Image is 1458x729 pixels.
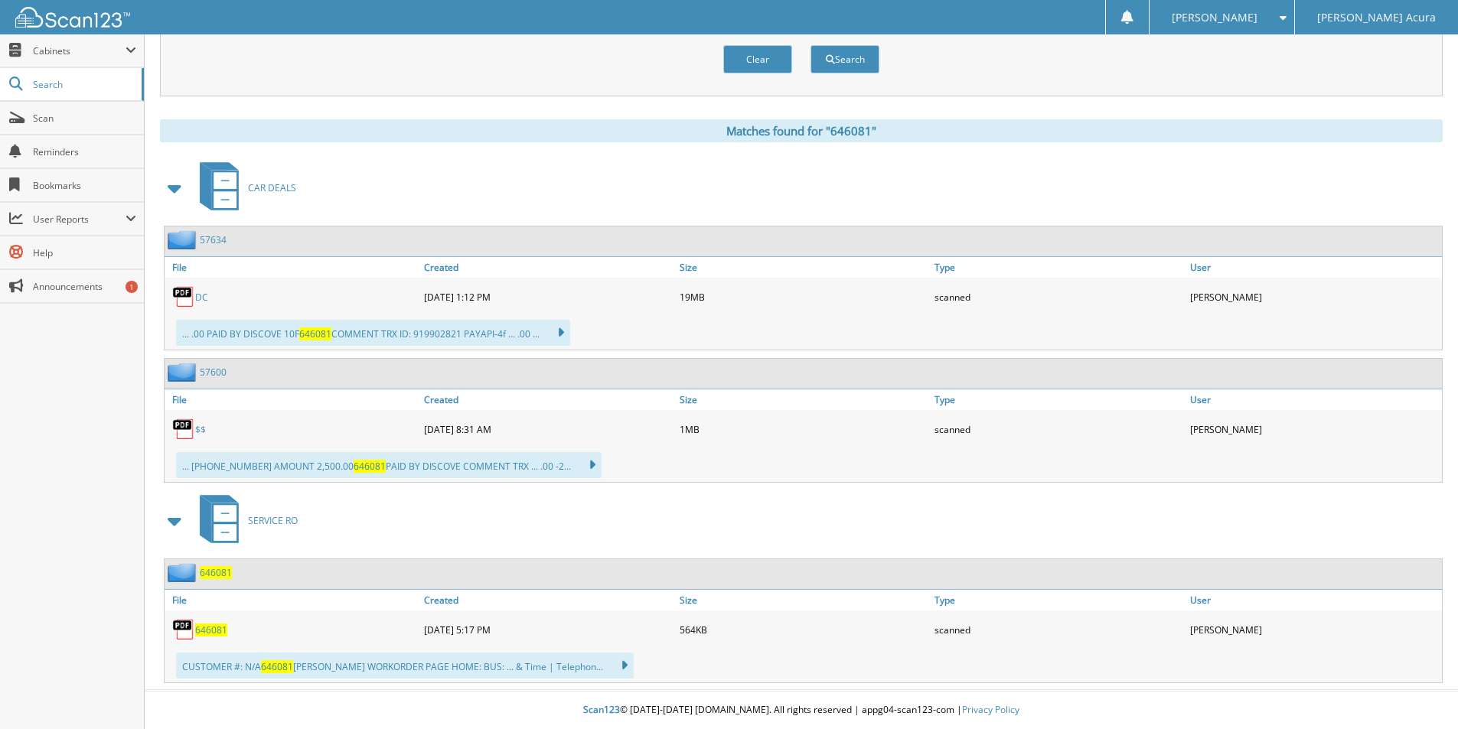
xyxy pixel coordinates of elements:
[126,281,138,293] div: 1
[420,282,676,312] div: [DATE] 1:12 PM
[420,590,676,610] a: Created
[165,389,420,410] a: File
[172,285,195,308] img: PDF.png
[191,490,298,551] a: SERVICE RO
[160,119,1443,142] div: Matches found for "646081"
[1317,13,1436,22] span: [PERSON_NAME] Acura
[145,692,1458,729] div: © [DATE]-[DATE] [DOMAIN_NAME]. All rights reserved | appg04-scan123-com |
[168,230,200,249] img: folder2.png
[931,614,1186,645] div: scanned
[1186,389,1442,410] a: User
[33,213,126,226] span: User Reports
[676,257,931,278] a: Size
[176,320,570,346] div: ... .00 PAID BY DISCOVE 10F COMMENT TRX ID: 919902821 PAYAPI-4f ... .00 ...
[420,414,676,444] div: [DATE] 8:31 AM
[1186,614,1442,645] div: [PERSON_NAME]
[931,590,1186,610] a: Type
[676,414,931,444] div: 1MB
[33,44,126,57] span: Cabinets
[723,45,792,73] button: Clear
[811,45,879,73] button: Search
[354,460,386,473] span: 646081
[962,703,1019,716] a: Privacy Policy
[200,233,227,246] a: 57634
[676,590,931,610] a: Size
[420,389,676,410] a: Created
[200,366,227,379] a: 57600
[676,614,931,645] div: 564KB
[33,145,136,158] span: Reminders
[195,423,206,436] a: $$
[1186,282,1442,312] div: [PERSON_NAME]
[15,7,130,28] img: scan123-logo-white.svg
[931,282,1186,312] div: scanned
[176,653,634,679] div: CUSTOMER #: N/A [PERSON_NAME] WORKORDER PAGE HOME: BUS: ... & Time | Telephon...
[176,452,602,478] div: ... [PHONE_NUMBER] AMOUNT 2,500.00 PAID BY DISCOVE COMMENT TRX ... .00 -2...
[299,327,331,340] span: 646081
[420,614,676,645] div: [DATE] 5:17 PM
[168,563,200,582] img: folder2.png
[1172,13,1257,22] span: [PERSON_NAME]
[33,280,136,293] span: Announcements
[248,181,296,194] span: CAR DEALS
[676,389,931,410] a: Size
[248,514,298,527] span: SERVICE RO
[931,257,1186,278] a: Type
[1186,257,1442,278] a: User
[420,257,676,278] a: Created
[165,257,420,278] a: File
[33,246,136,259] span: Help
[33,78,134,91] span: Search
[1186,414,1442,444] div: [PERSON_NAME]
[191,158,296,218] a: CAR DEALS
[33,112,136,125] span: Scan
[200,566,232,579] a: 646081
[165,590,420,610] a: File
[195,623,227,636] a: 646081
[931,389,1186,410] a: Type
[195,291,208,304] a: DC
[931,414,1186,444] div: scanned
[1186,590,1442,610] a: User
[33,179,136,192] span: Bookmarks
[172,618,195,641] img: PDF.png
[172,418,195,441] img: PDF.png
[583,703,620,716] span: Scan123
[676,282,931,312] div: 19MB
[168,363,200,382] img: folder2.png
[261,660,293,673] span: 646081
